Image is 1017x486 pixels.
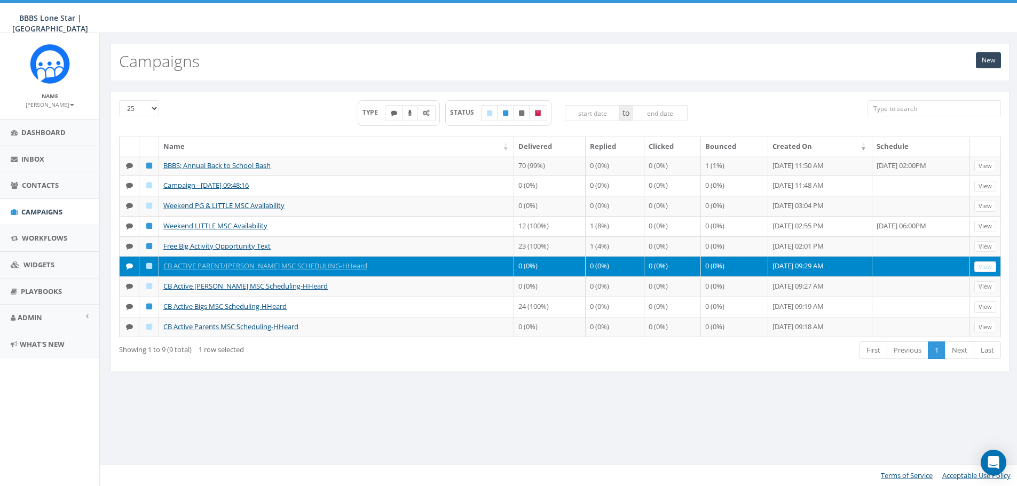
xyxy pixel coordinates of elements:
[644,137,701,156] th: Clicked
[163,261,367,270] a: CB ACTIVE PARENT/[PERSON_NAME] MSC SCHEDULING-HHeard
[126,243,133,250] i: Text SMS
[513,105,530,121] label: Unpublished
[163,180,249,190] a: Campaign - [DATE] 09:48:16
[514,317,585,337] td: 0 (0%)
[18,313,42,322] span: Admin
[497,105,514,121] label: Published
[146,222,152,229] i: Published
[586,317,644,337] td: 0 (0%)
[126,222,133,229] i: Text SMS
[514,156,585,176] td: 70 (99%)
[450,108,482,117] span: STATUS
[519,110,524,116] i: Unpublished
[126,303,133,310] i: Text SMS
[586,137,644,156] th: Replied
[768,276,872,297] td: [DATE] 09:27 AM
[620,105,632,121] span: to
[514,276,585,297] td: 0 (0%)
[487,110,492,116] i: Draft
[701,137,768,156] th: Bounced
[408,110,412,116] i: Ringless Voice Mail
[586,276,644,297] td: 0 (0%)
[768,196,872,216] td: [DATE] 03:04 PM
[644,256,701,276] td: 0 (0%)
[701,216,768,236] td: 0 (0%)
[126,283,133,290] i: Text SMS
[514,256,585,276] td: 0 (0%)
[126,162,133,169] i: Text SMS
[146,283,152,290] i: Draft
[974,301,996,313] a: View
[974,241,996,252] a: View
[23,260,54,269] span: Widgets
[928,341,945,359] a: 1
[701,196,768,216] td: 0 (0%)
[21,207,62,217] span: Campaigns
[21,128,66,137] span: Dashboard
[974,201,996,212] a: View
[126,182,133,189] i: Text SMS
[391,110,397,116] i: Text SMS
[126,323,133,330] i: Text SMS
[701,156,768,176] td: 1 (1%)
[701,176,768,196] td: 0 (0%)
[974,181,996,192] a: View
[385,105,403,121] label: Text SMS
[163,161,271,170] a: BBBS; Annual Back to School Bash
[974,341,1001,359] a: Last
[586,236,644,257] td: 1 (4%)
[644,156,701,176] td: 0 (0%)
[976,52,1001,68] a: New
[481,105,498,121] label: Draft
[22,180,59,190] span: Contacts
[768,176,872,196] td: [DATE] 11:48 AM
[586,256,644,276] td: 0 (0%)
[701,276,768,297] td: 0 (0%)
[146,202,152,209] i: Draft
[586,196,644,216] td: 0 (0%)
[945,341,974,359] a: Next
[514,196,585,216] td: 0 (0%)
[514,137,585,156] th: Delivered
[974,281,996,292] a: View
[163,281,328,291] a: CB Active [PERSON_NAME] MSC Scheduling-HHeard
[868,100,1001,116] input: Type to search
[860,341,887,359] a: First
[644,196,701,216] td: 0 (0%)
[586,216,644,236] td: 1 (8%)
[21,154,44,164] span: Inbox
[586,156,644,176] td: 0 (0%)
[146,162,152,169] i: Published
[163,201,285,210] a: Weekend PG & LITTLE MSC Availability
[417,105,436,121] label: Automated Message
[644,216,701,236] td: 0 (0%)
[21,286,62,296] span: Playbooks
[872,216,970,236] td: [DATE] 06:00PM
[119,52,200,70] h2: Campaigns
[768,137,872,156] th: Created On: activate to sort column ascending
[119,340,477,355] div: Showing 1 to 9 (9 total)
[126,202,133,209] i: Text SMS
[701,236,768,257] td: 0 (0%)
[887,341,928,359] a: Previous
[942,471,1011,480] a: Acceptable Use Policy
[701,317,768,337] td: 0 (0%)
[163,322,298,331] a: CB Active Parents MSC Scheduling-HHeard
[529,105,547,121] label: Archived
[514,176,585,196] td: 0 (0%)
[768,317,872,337] td: [DATE] 09:18 AM
[974,322,996,333] a: View
[146,323,152,330] i: Draft
[12,13,88,34] span: BBBS Lone Star | [GEOGRAPHIC_DATA]
[20,339,65,349] span: What's New
[26,99,74,109] a: [PERSON_NAME]
[159,137,514,156] th: Name: activate to sort column ascending
[26,101,74,108] small: [PERSON_NAME]
[701,256,768,276] td: 0 (0%)
[981,450,1006,475] div: Open Intercom Messenger
[974,261,996,273] a: View
[586,176,644,196] td: 0 (0%)
[146,262,152,269] i: Draft
[872,137,970,156] th: Schedule
[701,297,768,317] td: 0 (0%)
